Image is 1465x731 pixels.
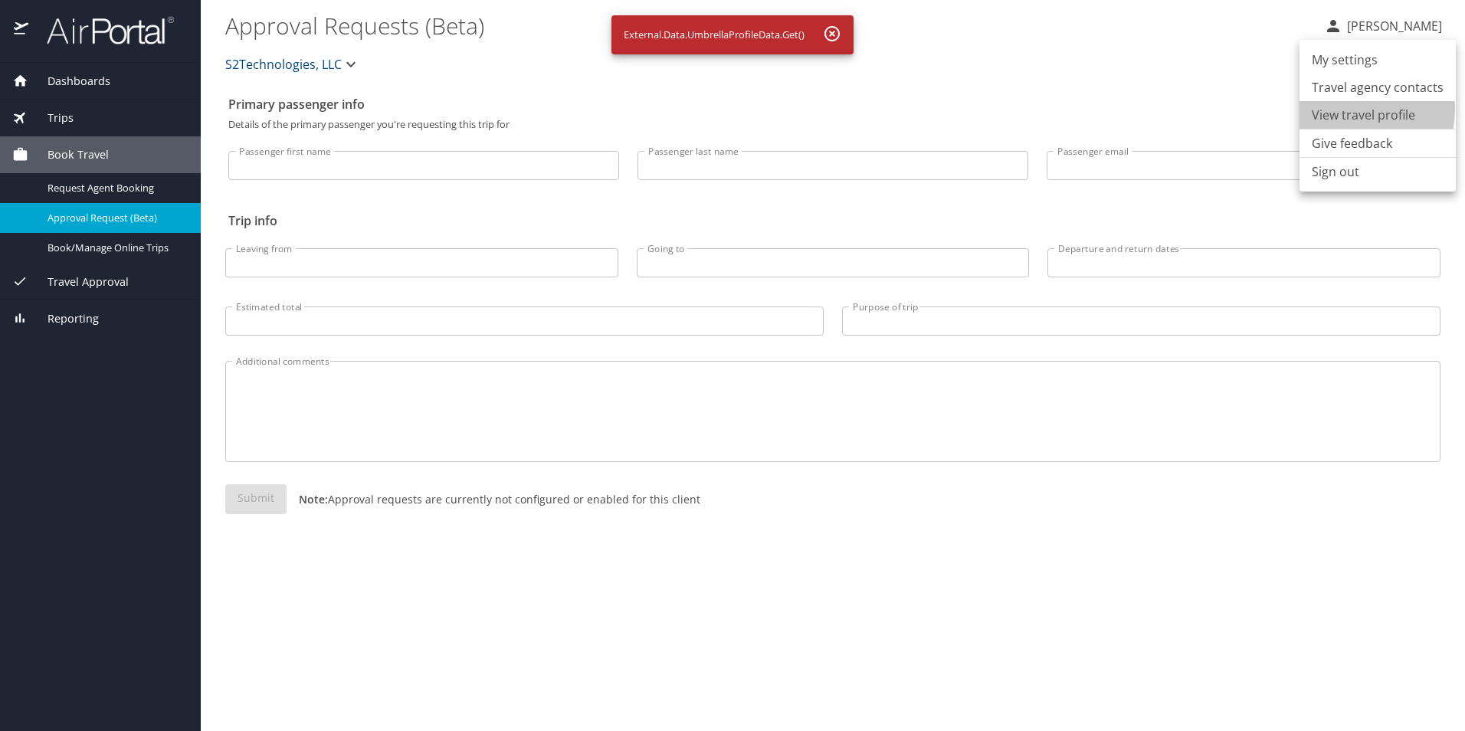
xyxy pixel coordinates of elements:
[1299,46,1456,74] a: My settings
[1312,134,1392,152] a: Give feedback
[1299,158,1456,185] li: Sign out
[1299,74,1456,101] a: Travel agency contacts
[1299,101,1456,129] a: View travel profile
